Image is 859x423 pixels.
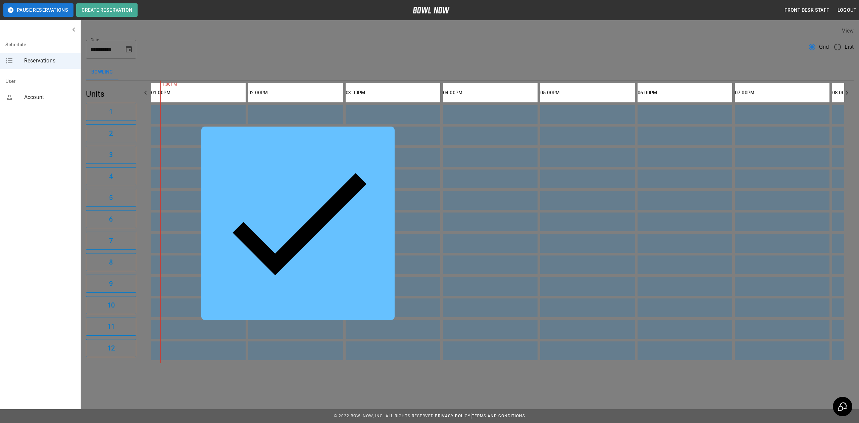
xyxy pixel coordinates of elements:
span: 1:06PM [160,81,162,88]
h6: 9 [109,278,113,289]
h6: 12 [107,343,115,354]
button: Pause Reservations [3,3,73,17]
h6: 3 [109,149,113,160]
h6: 6 [109,214,113,225]
button: Choose date, selected date is Aug 22, 2025 [122,43,136,56]
span: List [845,43,854,51]
button: Bowling [86,64,118,80]
img: logo [413,7,450,13]
span: Account [24,93,75,101]
h6: 11 [107,321,115,332]
span: Reservations [24,57,75,65]
button: Front Desk Staff [782,4,832,16]
h6: 7 [109,235,113,246]
h5: Units [86,89,136,99]
button: Create Reservation [76,3,138,17]
h6: 2 [109,128,113,139]
h6: 10 [107,300,115,311]
th: 02:00PM [248,83,343,102]
label: View [842,28,854,34]
span: Grid [819,43,829,51]
a: Privacy Policy [435,414,470,418]
span: © 2022 BowlNow, Inc. All Rights Reserved. [334,414,435,418]
div: [PERSON_NAME] [207,132,389,315]
div: inventory tabs [86,64,854,80]
h6: 8 [109,257,113,268]
h6: 4 [109,171,113,182]
button: Logout [835,4,859,16]
h6: 5 [109,192,113,203]
a: Terms and Conditions [472,414,525,418]
th: 01:00PM [151,83,246,102]
h6: 1 [109,106,113,117]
